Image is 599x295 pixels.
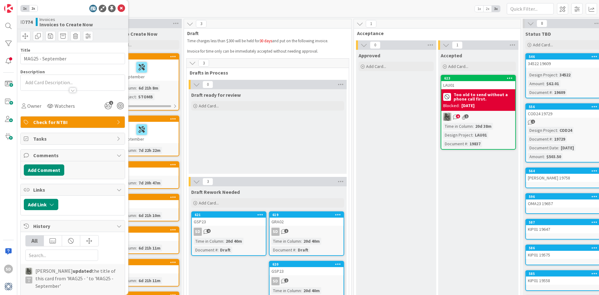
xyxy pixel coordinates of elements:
span: Add Card... [199,200,219,206]
span: Owner [27,102,41,110]
div: 770COD24 [105,227,179,241]
p: Invoice for time only can be immediately accepted without needing approval. [187,49,339,54]
div: Design Project [443,132,472,138]
label: Title [20,47,30,53]
span: [PERSON_NAME] the title of this card from 'MAG25 - ' to 'MAG25 - September' [35,267,120,290]
div: 6d 21h 10m [137,212,162,219]
span: ID [20,18,33,26]
div: 769 [108,260,179,265]
span: : [136,147,137,154]
span: : [136,179,137,186]
button: Add Comment [24,164,64,176]
div: SD [194,228,202,236]
span: : [218,246,218,253]
span: : [472,132,473,138]
div: GSP23 [192,218,266,226]
span: : [223,238,224,245]
span: Draft ready for review [191,92,241,98]
div: [DATE] [559,144,575,151]
div: Design Project [528,127,557,134]
span: 1 [109,101,113,105]
span: : [467,140,468,147]
span: Add Card... [199,103,219,109]
span: 3 [196,20,207,28]
div: 7d 20h 47m [137,179,162,186]
span: : [557,127,558,134]
span: Watchers [55,102,75,110]
div: MAG25 - September [105,122,179,143]
span: : [557,71,558,78]
div: Time in Column [271,238,301,245]
div: Document # [271,246,295,253]
span: : [295,246,296,253]
span: 30 days [260,38,272,44]
div: 621GSP23 [192,212,266,226]
span: Description [20,69,45,75]
div: SD [270,228,344,236]
span: 3 [198,59,209,67]
span: : [136,245,137,251]
div: Blocked: [443,102,460,109]
div: 6d 21h 11m [137,245,162,251]
div: $62.01 [545,80,560,87]
div: Time in Column [443,123,473,130]
div: SD [4,265,13,273]
span: Links [33,186,113,194]
span: : [552,89,553,96]
div: 771 [108,195,179,199]
span: : [558,144,559,151]
span: 1x [21,5,29,12]
div: 774 [108,117,179,121]
div: COD24 [105,233,179,241]
span: : [544,153,545,160]
span: Status TBD [525,31,551,37]
div: 773 [105,54,179,60]
div: 19729 [553,136,567,142]
div: SD [271,228,280,236]
div: 20d 40m [302,287,321,294]
input: Search... [25,250,98,261]
span: 6 [456,114,460,118]
span: 1 [465,114,469,118]
div: Document # [443,140,467,147]
div: 620GSP23 [270,261,344,275]
div: 619GRA02 [270,212,344,226]
span: : [301,238,302,245]
input: type card name here... [20,53,125,64]
span: Drafts in Process [190,70,341,76]
div: 770 [105,227,179,233]
div: LAU01 [441,81,515,89]
div: SD [270,277,344,285]
span: 3 [202,178,213,185]
div: 773STOMB - September [105,54,179,81]
div: 623LAU01 [441,75,515,89]
b: Invoices to Create Now [39,22,93,27]
span: : [301,287,302,294]
div: STA25 [105,200,179,208]
span: 0 [370,41,381,49]
span: Tasks [33,135,113,142]
div: 621 [195,213,266,217]
div: 772BURSK [105,162,179,176]
div: 19609 [553,89,567,96]
span: Approved [359,52,380,59]
input: Quick Filter... [507,3,554,14]
div: 6d 21h 11m [137,277,162,284]
div: COD24 [558,127,574,134]
div: STOMB [137,93,155,100]
div: Document Date [528,144,558,151]
span: 1 [366,20,376,28]
div: 20d 40m [302,238,321,245]
span: : [136,85,137,91]
div: [DATE] [461,102,475,109]
span: Add Card... [448,64,468,69]
div: 771STA25 [105,194,179,208]
img: avatar [4,282,13,291]
div: GSP23 [270,267,344,275]
p: Time charges less than $300 will be held for and put on the following invoice. [187,39,339,44]
span: 1 [452,41,463,49]
div: 620 [270,261,344,267]
div: 19837 [468,140,482,147]
div: SD [192,228,266,236]
div: Document # [528,89,552,96]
